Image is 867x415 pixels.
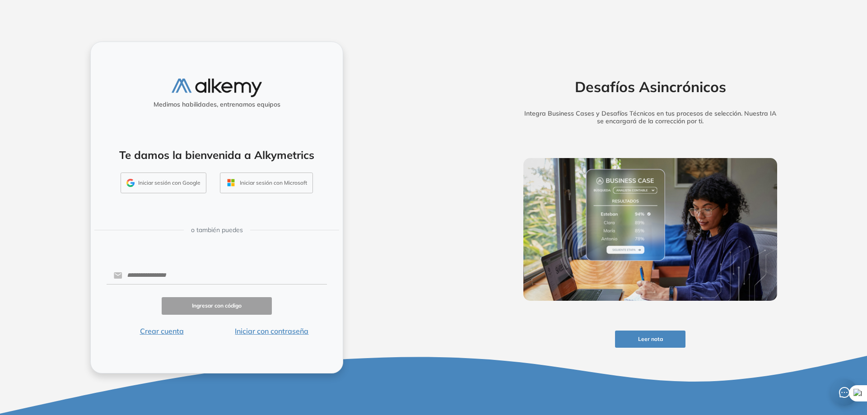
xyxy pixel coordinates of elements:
[615,331,685,348] button: Leer nota
[94,101,339,108] h5: Medimos habilidades, entrenamos equipos
[220,173,313,193] button: Iniciar sesión con Microsoft
[126,179,135,187] img: GMAIL_ICON
[121,173,206,193] button: Iniciar sesión con Google
[839,387,850,398] span: message
[509,110,791,125] h5: Integra Business Cases y Desafíos Técnicos en tus procesos de selección. Nuestra IA se encargará ...
[162,297,272,315] button: Ingresar con código
[226,177,236,188] img: OUTLOOK_ICON
[509,78,791,95] h2: Desafíos Asincrónicos
[523,158,777,301] img: img-more-info
[217,326,327,336] button: Iniciar con contraseña
[107,326,217,336] button: Crear cuenta
[103,149,331,162] h4: Te damos la bienvenida a Alkymetrics
[172,79,262,97] img: logo-alkemy
[191,225,243,235] span: o también puedes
